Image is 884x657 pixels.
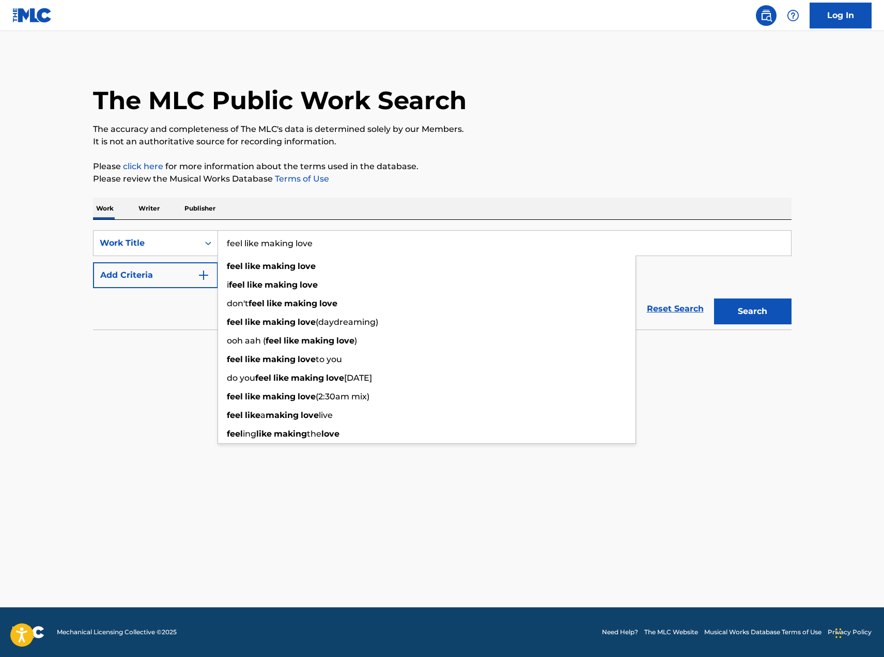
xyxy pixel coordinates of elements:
span: Mechanical Licensing Collective © 2025 [57,628,177,637]
p: Please for more information about the terms used in the database. [93,160,792,173]
span: (daydreaming) [316,317,378,327]
strong: making [265,280,298,290]
img: logo [12,626,44,638]
strong: love [300,280,318,290]
span: i [227,280,229,290]
span: do you [227,373,255,383]
strong: feel [255,373,271,383]
strong: feel [227,429,243,439]
span: [DATE] [344,373,372,383]
strong: feel [227,410,243,420]
h1: The MLC Public Work Search [93,85,467,116]
strong: love [298,392,316,401]
p: The accuracy and completeness of The MLC's data is determined solely by our Members. [93,123,792,136]
strong: love [321,429,339,439]
div: Work Title [100,237,193,249]
strong: like [247,280,262,290]
p: It is not an authoritative source for recording information. [93,136,792,148]
span: live [319,410,333,420]
p: Please review the Musical Works Database [93,173,792,185]
strong: making [301,336,334,346]
strong: making [262,261,296,271]
form: Search Form [93,230,792,330]
strong: feel [227,354,243,364]
span: (2:30am mix) [316,392,369,401]
a: Need Help? [602,628,638,637]
strong: making [284,298,317,308]
a: Terms of Use [273,174,329,184]
div: Drag [835,618,842,649]
strong: making [262,354,296,364]
strong: like [273,373,289,383]
strong: like [245,261,260,271]
strong: love [336,336,354,346]
strong: love [301,410,319,420]
strong: love [326,373,344,383]
a: Musical Works Database Terms of Use [704,628,821,637]
a: Log In [810,3,872,28]
span: ing [243,429,256,439]
a: The MLC Website [644,628,698,637]
span: a [260,410,266,420]
a: Privacy Policy [828,628,872,637]
a: Public Search [756,5,777,26]
strong: like [245,317,260,327]
img: search [760,9,772,22]
strong: feel [227,392,243,401]
a: click here [123,161,163,171]
strong: making [266,410,299,420]
img: 9d2ae6d4665cec9f34b9.svg [197,269,210,281]
strong: love [319,298,337,308]
strong: feel [227,261,243,271]
strong: making [274,429,307,439]
strong: like [284,336,299,346]
div: Help [783,5,803,26]
a: Reset Search [642,297,709,320]
strong: like [245,410,260,420]
iframe: Chat Widget [832,607,884,657]
p: Writer [135,198,163,219]
strong: making [291,373,324,383]
strong: like [245,392,260,401]
img: MLC Logo [12,8,52,23]
strong: making [262,317,296,327]
strong: like [245,354,260,364]
strong: like [256,429,272,439]
img: help [787,9,799,22]
button: Search [714,298,792,324]
span: don't [227,298,249,308]
strong: feel [227,317,243,327]
strong: feel [266,336,282,346]
span: ) [354,336,357,346]
p: Publisher [181,198,219,219]
span: to you [316,354,342,364]
button: Add Criteria [93,262,218,288]
p: Work [93,198,117,219]
span: ooh aah ( [227,336,266,346]
strong: love [298,261,316,271]
strong: like [267,298,282,308]
strong: feel [249,298,265,308]
strong: feel [229,280,245,290]
strong: love [298,317,316,327]
span: the [307,429,321,439]
strong: making [262,392,296,401]
strong: love [298,354,316,364]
